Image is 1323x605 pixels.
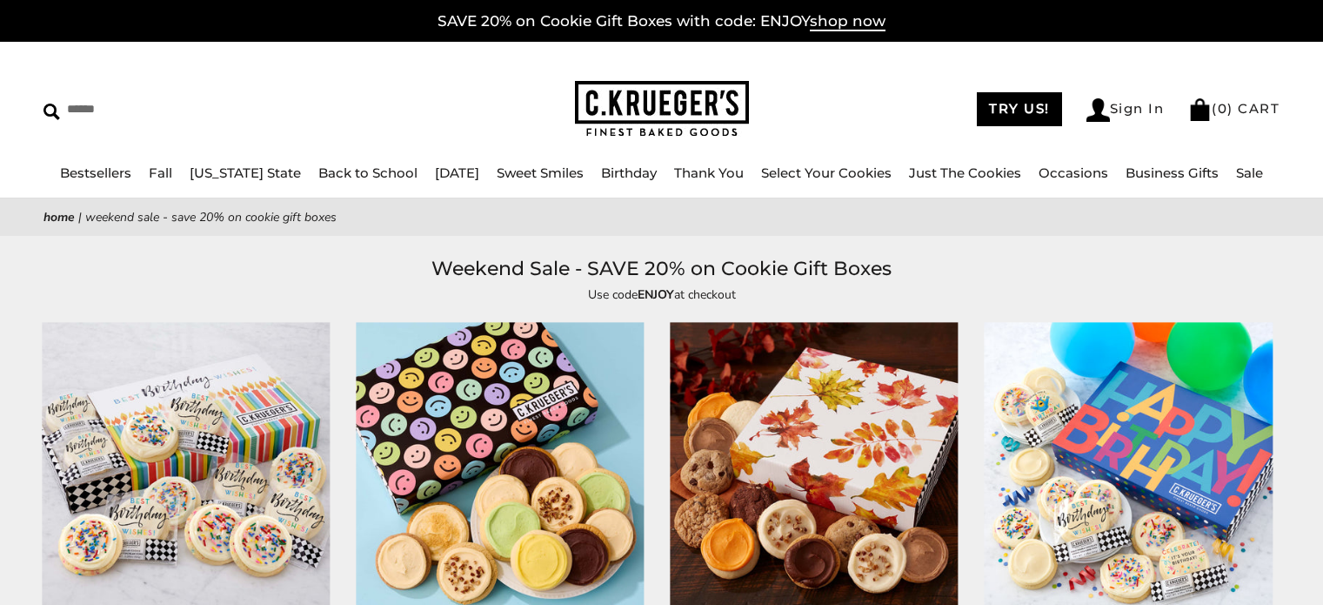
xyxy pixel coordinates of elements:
input: Search [43,96,337,123]
a: Sale [1236,165,1263,181]
span: 0 [1218,100,1228,117]
img: Search [43,104,60,120]
a: [US_STATE] State [190,165,301,181]
strong: ENJOY [638,286,674,303]
a: Sweet Smiles [497,165,584,181]
img: C.KRUEGER'S [575,81,749,138]
a: Occasions [1039,165,1108,181]
p: Use code at checkout [262,285,1062,305]
a: Sign In [1086,98,1165,122]
img: Bag [1188,98,1212,121]
img: Account [1086,98,1110,122]
a: Business Gifts [1126,165,1219,181]
a: Just The Cookies [909,165,1021,181]
a: Bestsellers [60,165,131,181]
span: shop now [810,12,885,31]
a: Fall [149,165,172,181]
nav: breadcrumbs [43,207,1280,227]
a: Home [43,209,75,225]
a: SAVE 20% on Cookie Gift Boxes with code: ENJOYshop now [438,12,885,31]
h1: Weekend Sale - SAVE 20% on Cookie Gift Boxes [70,253,1253,285]
a: Birthday [601,165,657,181]
span: Weekend Sale - SAVE 20% on Cookie Gift Boxes [85,209,337,225]
a: TRY US! [977,92,1062,126]
a: (0) CART [1188,100,1280,117]
a: Select Your Cookies [761,165,892,181]
a: Back to School [318,165,418,181]
span: | [78,209,82,225]
a: [DATE] [435,165,479,181]
a: Thank You [674,165,744,181]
